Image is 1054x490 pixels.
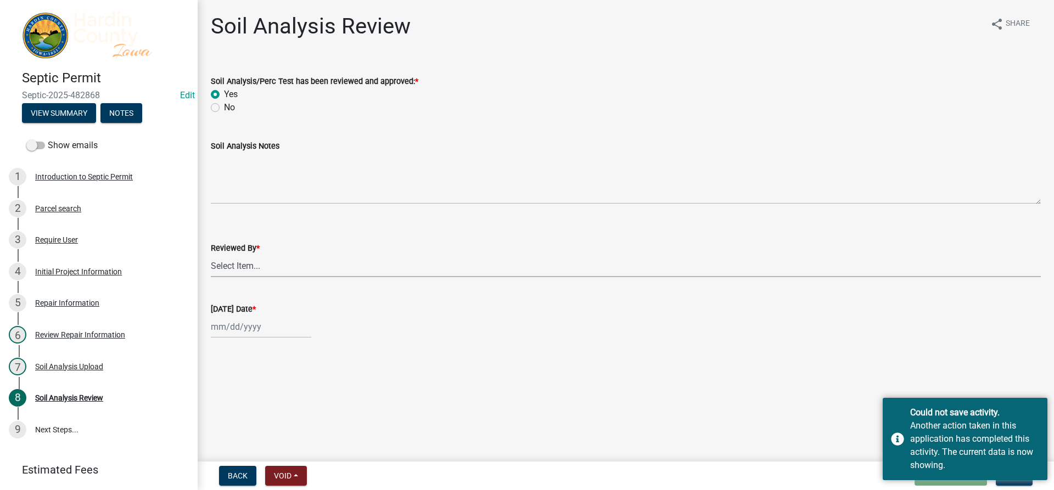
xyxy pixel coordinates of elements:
[9,200,26,217] div: 2
[180,90,195,100] a: Edit
[35,363,103,370] div: Soil Analysis Upload
[990,18,1003,31] i: share
[35,173,133,181] div: Introduction to Septic Permit
[9,231,26,249] div: 3
[211,13,411,40] h1: Soil Analysis Review
[22,110,96,119] wm-modal-confirm: Summary
[211,316,311,338] input: mm/dd/yyyy
[35,205,81,212] div: Parcel search
[9,389,26,407] div: 8
[35,236,78,244] div: Require User
[35,299,99,307] div: Repair Information
[219,466,256,486] button: Back
[9,168,26,185] div: 1
[22,90,176,100] span: Septic-2025-482868
[180,90,195,100] wm-modal-confirm: Edit Application Number
[35,394,103,402] div: Soil Analysis Review
[22,70,189,86] h4: Septic Permit
[265,466,307,486] button: Void
[228,471,248,480] span: Back
[35,331,125,339] div: Review Repair Information
[9,326,26,343] div: 6
[9,358,26,375] div: 7
[9,294,26,312] div: 5
[9,421,26,438] div: 9
[224,101,235,114] label: No
[910,419,1039,472] div: Another action taken in this application has completed this activity. The current data is now sho...
[211,78,418,86] label: Soil Analysis/Perc Test has been reviewed and approved:
[1006,18,1030,31] span: Share
[982,13,1039,35] button: shareShare
[26,139,98,152] label: Show emails
[35,268,122,275] div: Initial Project Information
[22,12,180,59] img: Hardin County, Iowa
[211,306,256,313] label: [DATE] Date
[211,245,260,252] label: Reviewed By
[211,143,279,150] label: Soil Analysis Notes
[910,406,1039,419] div: Could not save activity.
[100,103,142,123] button: Notes
[100,110,142,119] wm-modal-confirm: Notes
[9,263,26,280] div: 4
[22,103,96,123] button: View Summary
[9,459,180,481] a: Estimated Fees
[274,471,291,480] span: Void
[224,88,238,101] label: Yes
